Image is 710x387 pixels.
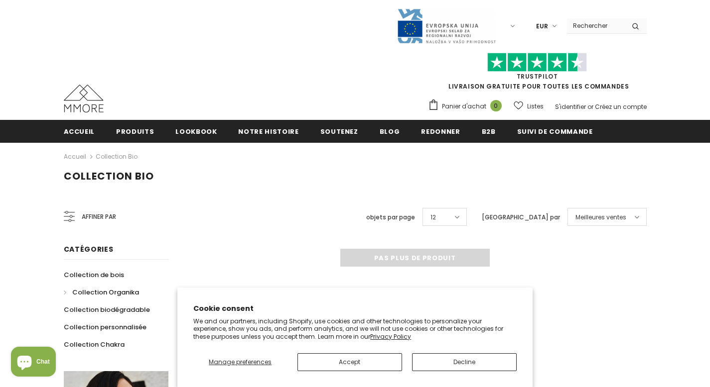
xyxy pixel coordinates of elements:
[116,120,154,142] a: Produits
[575,212,626,222] span: Meilleures ventes
[595,102,647,111] a: Créez un compte
[490,100,502,111] span: 0
[412,353,517,371] button: Decline
[72,288,139,297] span: Collection Organika
[397,21,496,30] a: Javni Razpis
[536,21,548,31] span: EUR
[320,127,358,136] span: soutenez
[517,72,558,81] a: TrustPilot
[238,120,298,142] a: Notre histoire
[482,127,496,136] span: B2B
[430,212,436,222] span: 12
[428,99,507,114] a: Panier d'achat 0
[320,120,358,142] a: soutenez
[8,347,59,379] inbox-online-store-chat: Shopify online store chat
[64,151,86,163] a: Accueil
[421,127,460,136] span: Redonner
[116,127,154,136] span: Produits
[482,120,496,142] a: B2B
[380,127,400,136] span: Blog
[96,152,138,161] a: Collection Bio
[64,284,139,301] a: Collection Organika
[517,127,593,136] span: Suivi de commande
[193,303,517,314] h2: Cookie consent
[527,101,544,111] span: Listes
[587,102,593,111] span: or
[64,169,154,183] span: Collection Bio
[442,101,486,111] span: Panier d'achat
[209,358,272,366] span: Manage preferences
[175,127,217,136] span: Lookbook
[64,336,125,353] a: Collection Chakra
[555,102,586,111] a: S'identifier
[175,120,217,142] a: Lookbook
[64,266,124,284] a: Collection de bois
[64,127,95,136] span: Accueil
[380,120,400,142] a: Blog
[517,120,593,142] a: Suivi de commande
[297,353,402,371] button: Accept
[64,340,125,349] span: Collection Chakra
[397,8,496,44] img: Javni Razpis
[514,97,544,115] a: Listes
[193,353,287,371] button: Manage preferences
[193,317,517,341] p: We and our partners, including Shopify, use cookies and other technologies to personalize your ex...
[487,53,587,72] img: Faites confiance aux étoiles pilotes
[82,211,116,222] span: Affiner par
[64,270,124,280] span: Collection de bois
[64,301,150,318] a: Collection biodégradable
[567,18,624,33] input: Search Site
[238,127,298,136] span: Notre histoire
[64,318,146,336] a: Collection personnalisée
[421,120,460,142] a: Redonner
[366,212,415,222] label: objets par page
[64,322,146,332] span: Collection personnalisée
[482,212,560,222] label: [GEOGRAPHIC_DATA] par
[64,85,104,112] img: Cas MMORE
[64,244,114,254] span: Catégories
[64,305,150,314] span: Collection biodégradable
[370,332,411,341] a: Privacy Policy
[428,57,647,91] span: LIVRAISON GRATUITE POUR TOUTES LES COMMANDES
[64,120,95,142] a: Accueil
